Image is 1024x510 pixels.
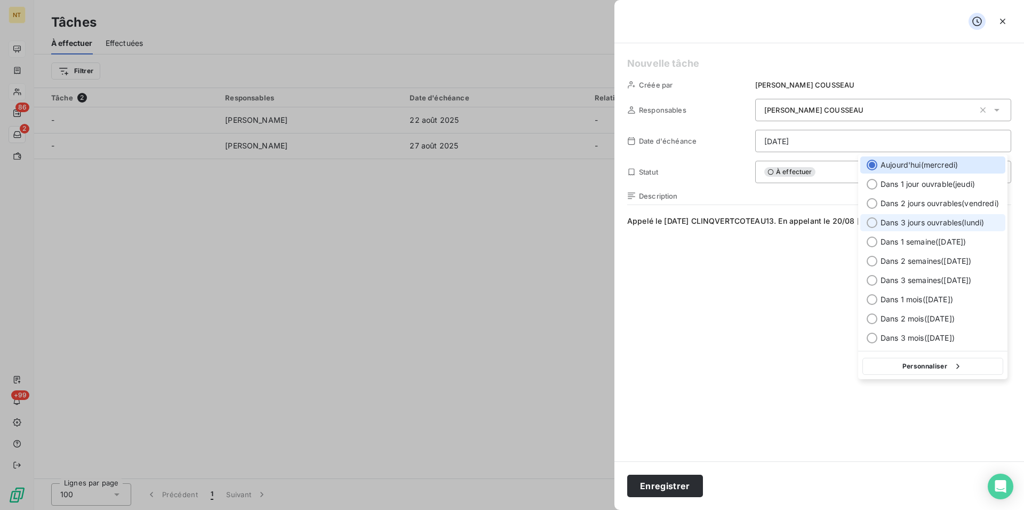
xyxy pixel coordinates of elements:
span: Dans 3 mois ( [DATE] ) [881,333,955,343]
span: Dans 2 mois ( [DATE] ) [881,313,955,324]
span: Dans 3 semaines ( [DATE] ) [881,275,971,286]
button: Personnaliser [862,358,1003,375]
span: Dans 1 mois ( [DATE] ) [881,294,953,305]
span: Dans 2 jours ouvrables ( vendredi ) [881,198,999,209]
span: Aujourd'hui ( mercredi ) [881,160,958,170]
span: Dans 2 semaines ( [DATE] ) [881,256,971,266]
span: Dans 3 jours ouvrables ( lundi ) [881,217,984,228]
span: Dans 1 semaine ( [DATE] ) [881,237,966,247]
span: Dans 1 jour ouvrable ( jeudi ) [881,179,975,190]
